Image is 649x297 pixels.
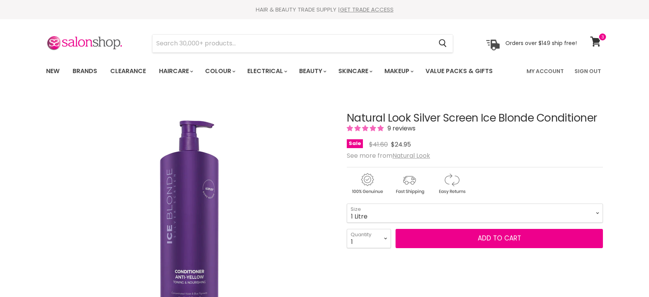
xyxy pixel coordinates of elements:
h1: Natural Look Silver Screen Ice Blonde Conditioner [347,112,603,124]
a: My Account [522,63,568,79]
button: Search [432,35,453,52]
span: 9 reviews [385,124,416,133]
span: Add to cart [478,234,521,243]
a: Clearance [104,63,152,79]
ul: Main menu [40,60,510,82]
a: Value Packs & Gifts [420,63,498,79]
a: Electrical [242,63,292,79]
a: New [40,63,65,79]
span: $24.95 [391,140,411,149]
img: returns.gif [431,172,472,195]
a: Colour [199,63,240,79]
a: Natural Look [392,151,430,160]
img: shipping.gif [389,172,430,195]
iframe: Gorgias live chat messenger [611,261,641,289]
p: Orders over $149 ship free! [505,40,577,47]
button: Add to cart [396,229,603,248]
a: Haircare [153,63,198,79]
img: genuine.gif [347,172,387,195]
a: Beauty [293,63,331,79]
nav: Main [36,60,613,82]
span: See more from [347,151,430,160]
a: Brands [67,63,103,79]
span: $41.60 [369,140,388,149]
div: HAIR & BEAUTY TRADE SUPPLY | [36,6,613,13]
a: Skincare [333,63,377,79]
span: Sale [347,139,363,148]
form: Product [152,34,453,53]
input: Search [152,35,432,52]
span: 5.00 stars [347,124,385,133]
select: Quantity [347,229,391,248]
a: GET TRADE ACCESS [340,5,394,13]
a: Makeup [379,63,418,79]
a: Sign Out [570,63,606,79]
